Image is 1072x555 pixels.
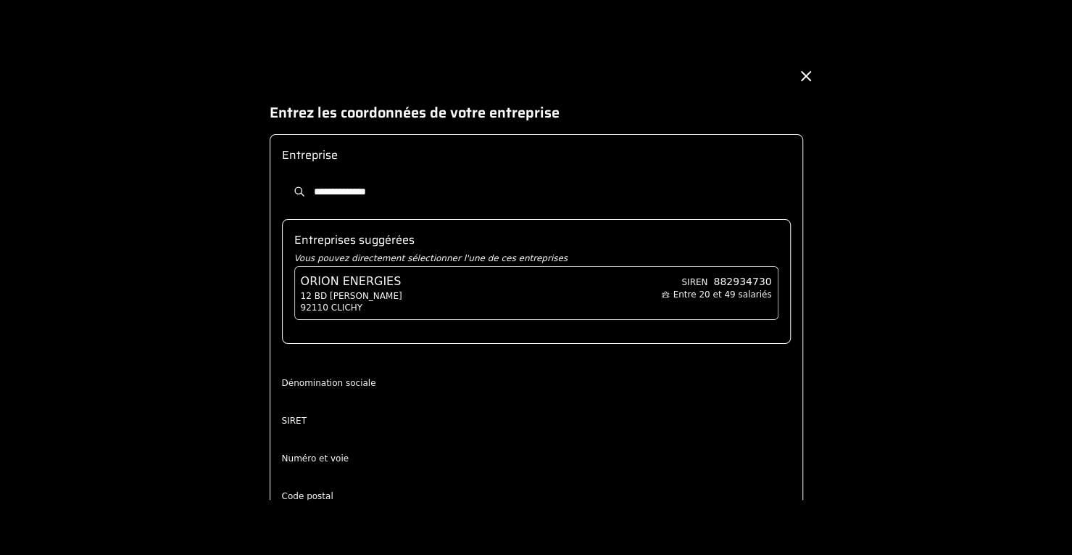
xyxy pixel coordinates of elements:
span: CLICHY [331,302,362,313]
h2: Entreprise [282,147,791,164]
label: Code postal [282,490,376,502]
span: 92110 [301,302,328,313]
label: Dénomination sociale [282,377,376,389]
span: 882934730 [713,274,771,289]
span: ORION ENERGIES [301,273,402,290]
label: Numéro et voie [282,453,376,464]
span: 12 BD [PERSON_NAME] [301,290,407,302]
i: Vous pouvez directement sélectionner l'une de ces entreprises [294,253,568,263]
label: SIRET [282,415,376,427]
span: SIREN [681,276,707,288]
h2: Entreprises suggérées [294,231,778,249]
h1: Entrez les coordonnées de votre entreprise [270,102,803,123]
span: Entre 20 et 49 salariés [673,289,771,300]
